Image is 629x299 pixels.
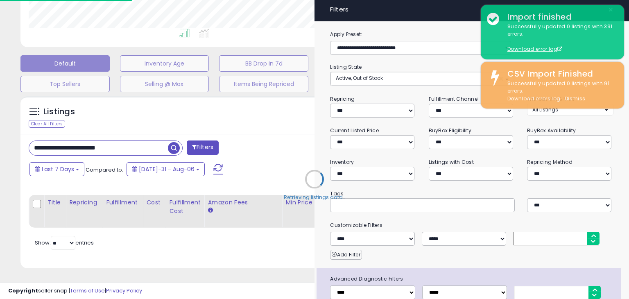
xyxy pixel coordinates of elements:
[330,72,514,86] button: Active, Out of Stock ×
[507,45,562,52] a: Download error log
[501,68,618,80] div: CSV Import Finished
[324,30,619,39] label: Apply Preset:
[501,11,618,23] div: Import finished
[336,75,383,82] span: Active, Out of Stock
[507,95,560,102] a: Download errors log
[330,6,613,13] h4: Filters
[501,80,618,103] div: Successfully updated 0 listings with 91 errors.
[608,4,613,16] span: ×
[330,63,362,70] small: Listing State
[501,23,618,53] div: Successfully updated 0 listings with 391 errors.
[324,274,620,283] span: Advanced Diagnostic Filters
[605,4,617,16] button: ×
[565,95,585,102] u: Dismiss
[284,193,345,201] div: Retrieving listings data..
